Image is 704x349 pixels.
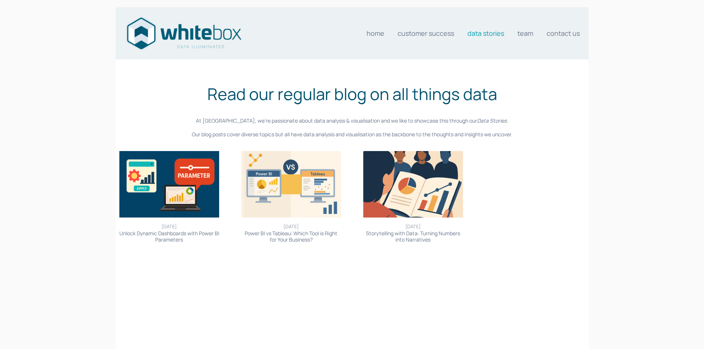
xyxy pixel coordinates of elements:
a: Home [367,26,384,41]
a: Storytelling with Data: Turning Numbers into Narratives [366,230,460,243]
time: [DATE] [405,223,421,230]
a: Team [517,26,533,41]
time: [DATE] [283,223,299,230]
img: Storytelling with Data: Turning Numbers into Narratives [363,151,463,218]
p: Our blog posts cover diverse topics but all have data analysis and visualisation as the backbone ... [119,130,585,138]
img: Unlock Dynamic Dashboards with Power BI Parameters [119,151,219,218]
h1: Read our regular blog on all things data [119,82,585,106]
time: [DATE] [161,223,177,230]
em: Data Stories [477,117,507,124]
a: Contact us [547,26,580,41]
a: Unlock Dynamic Dashboards with Power BI Parameters [119,230,219,243]
a: Data stories [467,26,504,41]
a: Customer Success [398,26,454,41]
img: Power BI vs Tableau: Which Tool is Right for Your Business? [241,151,341,218]
p: At [GEOGRAPHIC_DATA], we’re passionate about data analysis & visualisation and we like to showcas... [119,117,585,125]
img: Data consultants [125,15,243,52]
a: Power BI vs Tableau: Which Tool is Right for Your Business? [245,230,337,243]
